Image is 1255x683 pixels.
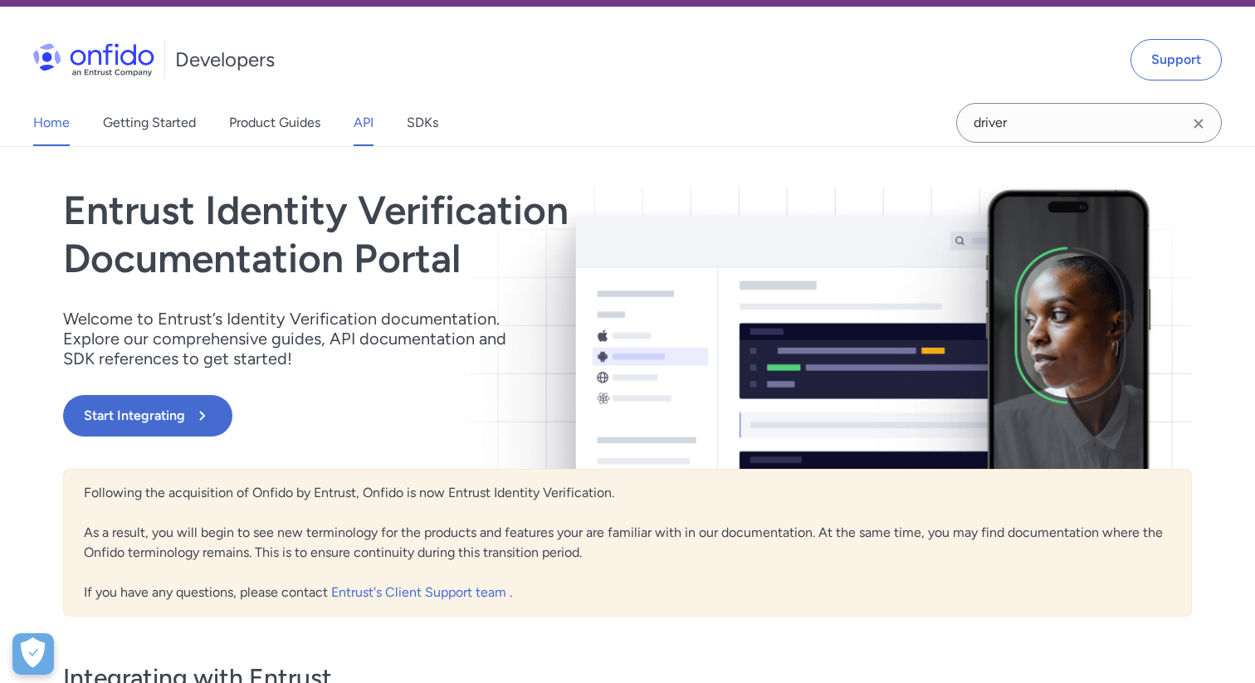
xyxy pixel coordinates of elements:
[63,187,853,282] h1: Entrust Identity Verification Documentation Portal
[175,46,275,73] h1: Developers
[63,395,853,437] a: Start Integrating
[331,584,510,600] a: Entrust's Client Support team
[63,395,232,437] button: Start Integrating
[229,100,320,146] a: Product Guides
[33,43,154,76] img: Onfido Logo
[12,633,54,675] button: Open Preferences
[956,103,1222,143] input: Onfido search input field
[354,100,374,146] a: API
[407,100,438,146] a: SDKs
[63,469,1192,617] div: Following the acquisition of Onfido by Entrust, Onfido is now Entrust Identity Verification. As a...
[1130,39,1222,80] a: Support
[33,100,70,146] a: Home
[103,100,196,146] a: Getting Started
[1189,114,1209,134] svg: Clear search field button
[63,309,528,368] p: Welcome to Entrust’s Identity Verification documentation. Explore our comprehensive guides, API d...
[12,633,54,675] div: Cookie Preferences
